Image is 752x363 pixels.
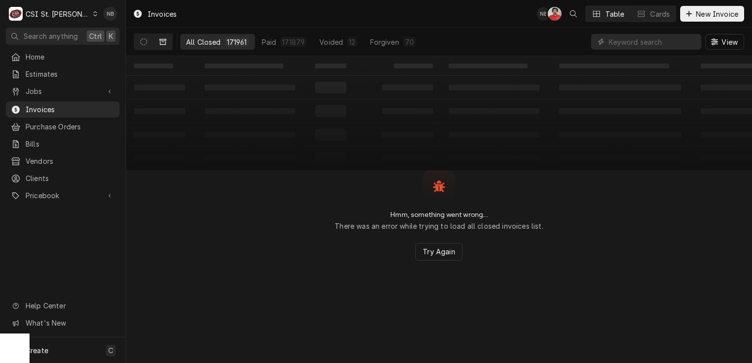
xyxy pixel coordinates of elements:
div: Paid [262,37,277,47]
span: ‌ [559,63,669,68]
button: Try Again [415,243,462,261]
p: There was an error while trying to load all closed invoices list. [335,221,543,231]
a: Purchase Orders [6,119,120,135]
a: Go to Jobs [6,83,120,99]
span: Try Again [421,246,457,257]
span: K [109,31,113,41]
div: All Closed [186,37,221,47]
span: Purchase Orders [26,121,115,132]
div: CSI St. [PERSON_NAME] [26,9,90,19]
div: NB [103,7,117,21]
div: CSI St. Louis's Avatar [9,7,23,21]
span: What's New [26,318,114,328]
span: Jobs [26,86,100,96]
a: Go to Pricebook [6,187,120,204]
div: C [9,7,23,21]
div: 12 [349,37,355,47]
span: Bills [26,139,115,149]
a: Go to What's New [6,315,120,331]
a: Bills [6,136,120,152]
div: Cards [650,9,670,19]
div: 70 [405,37,414,47]
button: Search anythingCtrlK [6,28,120,45]
table: All Closed Invoices List Loading [126,56,752,170]
span: Help Center [26,301,114,311]
div: Nick Badolato's Avatar [536,7,550,21]
div: Forgiven [370,37,399,47]
a: Estimates [6,66,120,82]
span: Estimates [26,69,115,79]
span: Invoices [26,104,115,115]
span: Vendors [26,156,115,166]
div: Nick Badolato's Avatar [103,7,117,21]
button: New Invoice [680,6,744,22]
div: NF [548,7,562,21]
span: Search anything [24,31,78,41]
a: Vendors [6,153,120,169]
button: Open search [565,6,581,22]
span: Home [26,52,115,62]
span: ‌ [315,63,346,68]
div: Nicholas Faubert's Avatar [548,7,562,21]
span: View [720,37,740,47]
span: Create [26,346,48,355]
div: 171961 [227,37,247,47]
a: Home [6,49,120,65]
button: View [705,34,744,50]
input: Keyword search [609,34,696,50]
span: ‌ [449,63,528,68]
span: Clients [26,173,115,183]
h2: Hmm, something went wrong... [390,211,487,219]
span: Ctrl [89,31,102,41]
span: Pricebook [26,190,100,201]
a: Clients [6,170,120,186]
div: Voided [319,37,343,47]
div: Table [605,9,625,19]
a: Go to Help Center [6,298,120,314]
span: ‌ [205,63,283,68]
a: Invoices [6,101,120,118]
span: ‌ [134,63,173,68]
span: ‌ [394,63,433,68]
span: C [108,345,113,356]
span: New Invoice [694,9,740,19]
div: NB [536,7,550,21]
div: 171879 [282,37,305,47]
